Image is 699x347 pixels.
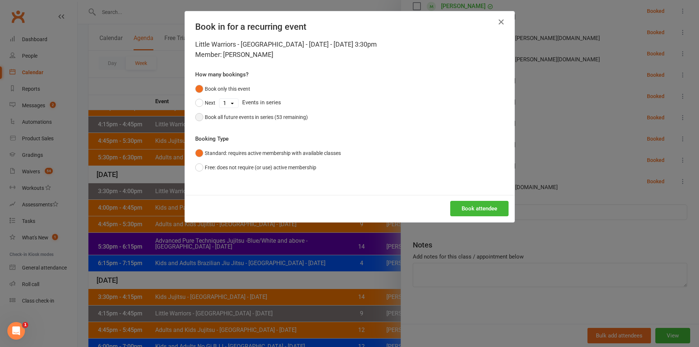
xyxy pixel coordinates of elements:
[195,146,341,160] button: Standard: requires active membership with available classes
[195,96,215,110] button: Next
[195,22,504,32] h4: Book in for a recurring event
[195,82,250,96] button: Book only this event
[195,134,229,143] label: Booking Type
[7,322,25,340] iframe: Intercom live chat
[195,96,504,110] div: Events in series
[450,201,509,216] button: Book attendee
[195,70,248,79] label: How many bookings?
[22,322,28,328] span: 1
[495,16,507,28] button: Close
[205,113,308,121] div: Book all future events in series (53 remaining)
[195,39,504,60] div: Little Warriors - [GEOGRAPHIC_DATA] - [DATE] - [DATE] 3:30pm Member: [PERSON_NAME]
[195,160,316,174] button: Free: does not require (or use) active membership
[195,110,308,124] button: Book all future events in series (53 remaining)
